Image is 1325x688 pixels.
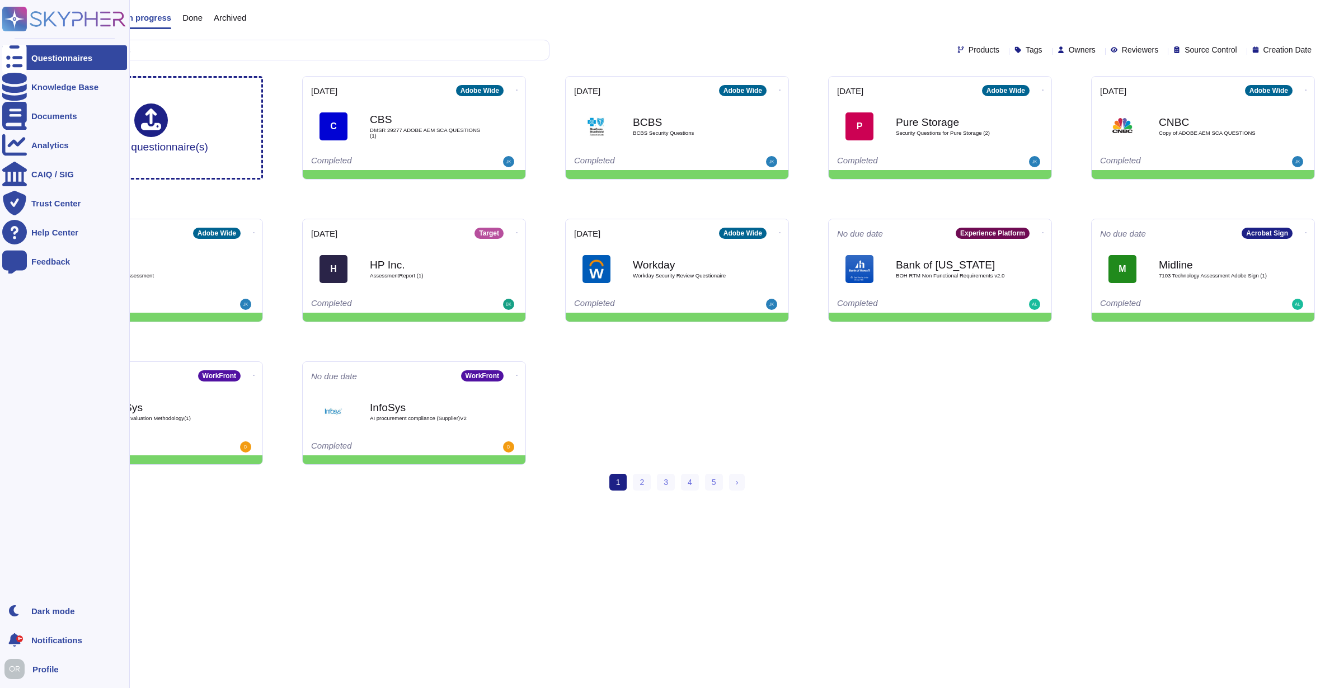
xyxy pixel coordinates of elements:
div: Experience Platform [956,228,1030,239]
div: Acrobat Sign [1242,228,1293,239]
img: user [503,441,514,453]
span: AssessmentReport (1) [370,273,482,279]
span: [DATE] [1100,87,1126,95]
div: Adobe Wide [719,85,767,96]
input: Search by keywords [44,40,549,60]
span: Reviewers [1122,46,1158,54]
b: HP Inc. [370,260,482,270]
span: Product Evaluation Methodology(1) [107,416,219,421]
span: [DATE] [574,87,600,95]
span: DMSR 29277 ADOBE AEM SCA QUESTIONS (1) [370,128,482,138]
span: Creation Date [1263,46,1312,54]
img: user [4,659,25,679]
span: BCBS Security Questions [633,130,745,136]
span: No due date [837,229,883,238]
a: Questionnaires [2,45,127,70]
div: P [845,112,873,140]
span: [DATE] [837,87,863,95]
a: CAIQ / SIG [2,162,127,186]
span: Workday Security Review Questionaire [633,273,745,279]
img: user [240,441,251,453]
img: user [1029,299,1040,310]
div: Adobe Wide [1245,85,1293,96]
b: Atria [107,260,219,270]
span: Profile [32,665,59,673]
span: Source Control [1185,46,1237,54]
b: InfoSys [370,402,482,413]
img: Logo [845,255,873,283]
div: Help Center [31,228,78,237]
span: [DATE] [311,87,337,95]
div: H [319,255,347,283]
div: Analytics [31,141,69,149]
span: 1 [609,474,627,491]
b: Midline [1159,260,1271,270]
div: Completed [837,156,974,167]
span: Done [182,13,203,22]
span: IT Risk Assessment [107,273,219,279]
span: No due date [311,372,357,380]
a: Analytics [2,133,127,157]
div: Adobe Wide [719,228,767,239]
a: 5 [705,474,723,491]
div: Completed [311,441,448,453]
div: C [319,112,347,140]
img: Logo [582,255,610,283]
div: CAIQ / SIG [31,170,74,178]
img: user [1292,156,1303,167]
img: user [766,156,777,167]
img: user [503,299,514,310]
div: Adobe Wide [982,85,1030,96]
span: Products [969,46,999,54]
b: CBS [370,114,482,125]
div: Trust Center [31,199,81,208]
div: Completed [1100,299,1237,310]
span: Archived [214,13,246,22]
div: Upload questionnaire(s) [94,103,208,152]
div: Adobe Wide [193,228,241,239]
img: Logo [1108,112,1136,140]
img: user [766,299,777,310]
a: Feedback [2,249,127,274]
img: Logo [582,112,610,140]
b: Pure Storage [896,117,1008,128]
a: 4 [681,474,699,491]
span: [DATE] [574,229,600,238]
span: 7103 Technology Assessment Adobe Sign (1) [1159,273,1271,279]
span: › [736,478,739,487]
div: Documents [31,112,77,120]
span: Security Questions for Pure Storage (2) [896,130,1008,136]
b: BCBS [633,117,745,128]
img: user [503,156,514,167]
b: Bank of [US_STATE] [896,260,1008,270]
div: 9+ [16,635,23,642]
img: user [1029,156,1040,167]
a: Documents [2,103,127,128]
div: Feedback [31,257,70,266]
img: user [1292,299,1303,310]
img: user [240,299,251,310]
div: Completed [311,299,448,310]
div: Completed [311,156,448,167]
div: M [1108,255,1136,283]
span: Owners [1069,46,1096,54]
div: Adobe Wide [456,85,504,96]
a: Trust Center [2,191,127,215]
a: Knowledge Base [2,74,127,99]
a: Help Center [2,220,127,244]
div: Completed [1100,156,1237,167]
a: 3 [657,474,675,491]
div: Completed [574,156,711,167]
b: CNBC [1159,117,1271,128]
div: Target [474,228,504,239]
span: [DATE] [311,229,337,238]
div: Completed [574,299,711,310]
a: 2 [633,474,651,491]
span: BOH RTM Non Functional Requirements v2.0 [896,273,1008,279]
img: Logo [319,398,347,426]
b: Workday [633,260,745,270]
div: WorkFront [198,370,241,381]
div: Questionnaires [31,54,92,62]
span: Tags [1026,46,1042,54]
span: In progress [125,13,171,22]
